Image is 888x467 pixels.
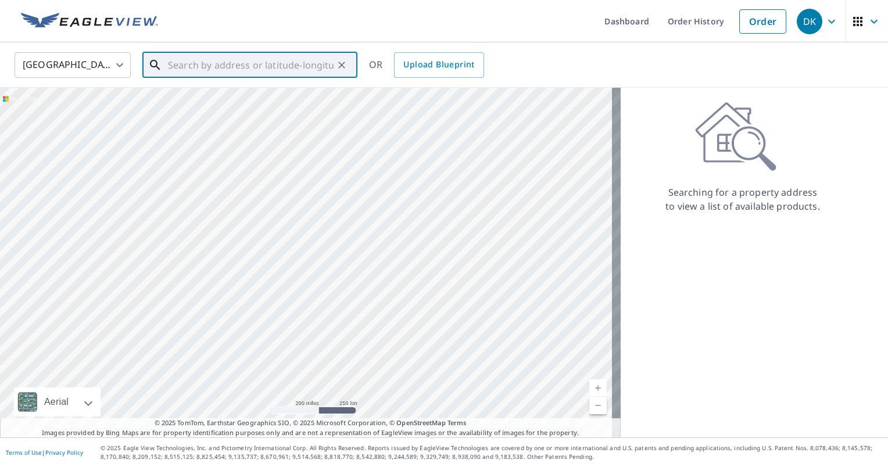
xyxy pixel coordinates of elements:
[739,9,786,34] a: Order
[447,418,467,427] a: Terms
[665,185,821,213] p: Searching for a property address to view a list of available products.
[45,448,83,457] a: Privacy Policy
[589,379,607,397] a: Current Level 5, Zoom In
[41,387,72,416] div: Aerial
[369,52,484,78] div: OR
[396,418,445,427] a: OpenStreetMap
[155,418,467,428] span: © 2025 TomTom, Earthstar Geographics SIO, © 2025 Microsoft Corporation, ©
[168,49,334,81] input: Search by address or latitude-longitude
[589,397,607,414] a: Current Level 5, Zoom Out
[14,387,101,416] div: Aerial
[394,52,484,78] a: Upload Blueprint
[6,449,83,456] p: |
[403,58,474,72] span: Upload Blueprint
[15,49,131,81] div: [GEOGRAPHIC_DATA]
[21,13,158,30] img: EV Logo
[797,9,822,34] div: DK
[6,448,42,457] a: Terms of Use
[101,444,882,461] p: © 2025 Eagle View Technologies, Inc. and Pictometry International Corp. All Rights Reserved. Repo...
[334,57,350,73] button: Clear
